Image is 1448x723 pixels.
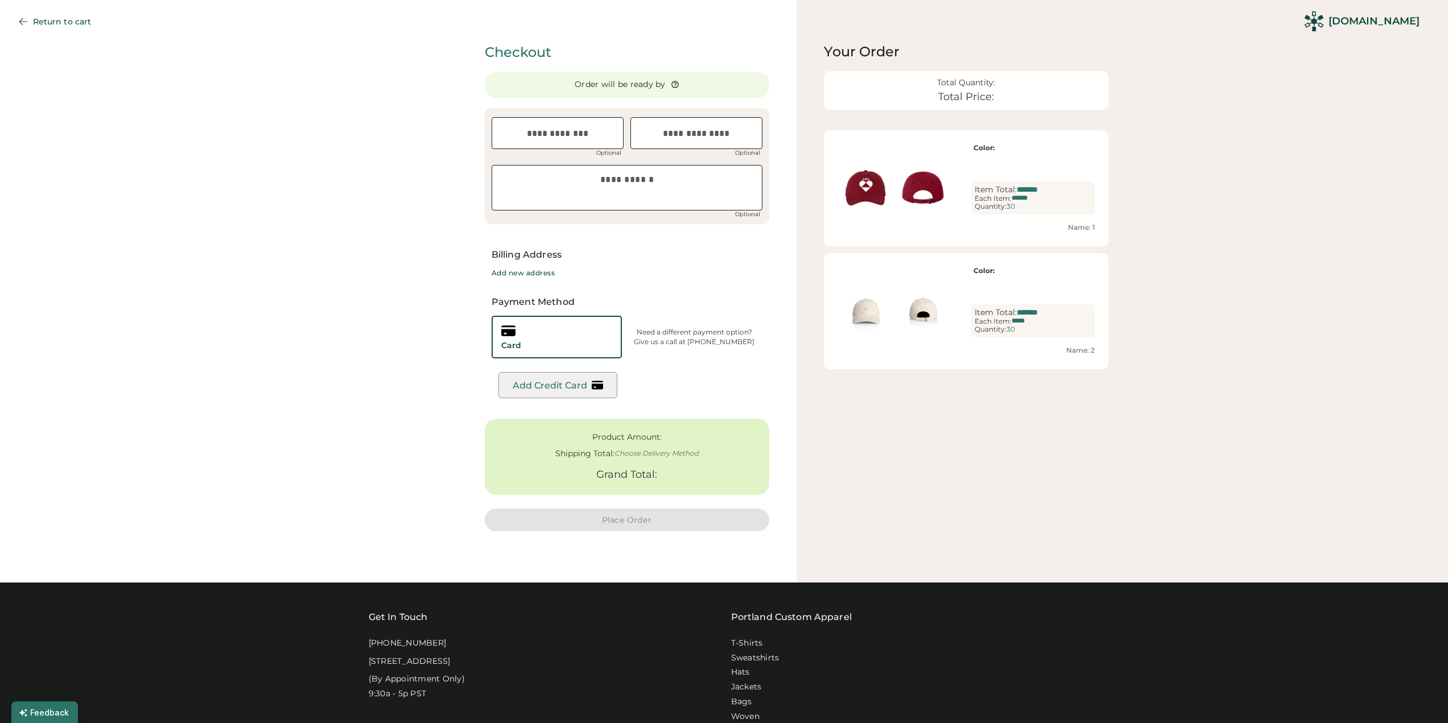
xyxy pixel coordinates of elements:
img: creditcard.svg [592,379,603,391]
button: Return to cart [9,10,105,33]
div: Checkout [485,43,769,62]
div: 30 [1006,203,1015,210]
div: [STREET_ADDRESS] [369,656,451,667]
img: creditcard.svg [501,324,515,338]
div: Billing Address [492,248,762,262]
div: Shipping Total: [555,449,614,458]
div: [DOMAIN_NAME] [1329,14,1420,28]
div: Grand Total: [596,469,657,481]
div: 9:30a - 5p PST [369,688,427,700]
strong: Color: [973,143,995,152]
img: generate-image [838,282,894,339]
div: Name: 2 [838,346,1095,356]
a: Jackets [731,681,762,693]
div: Card [501,340,521,352]
div: 30 [1006,325,1015,333]
div: Product Amount: [592,432,662,442]
div: Total Quantity: [937,78,995,88]
a: Bags [731,696,752,708]
div: Quantity: [975,203,1006,210]
div: Item Total: [975,308,1017,317]
div: Payment Method [485,295,769,309]
strong: Color: [973,266,995,275]
div: Optional [594,150,624,156]
div: Your Order [824,43,1108,61]
div: Choose Delivery Method [614,449,699,457]
a: Woven [731,711,760,722]
a: Hats [731,667,750,678]
button: Place Order [485,509,769,531]
div: Each Item: [975,195,1012,203]
div: Get In Touch [369,610,428,624]
div: Order will be ready by [575,79,666,90]
div: Optional [733,212,762,217]
div: Need a different payment option? Give us a call at [PHONE_NUMBER] [626,328,762,347]
a: Portland Custom Apparel [731,610,852,624]
div: Optional [733,150,762,156]
img: Rendered Logo - Screens [1304,11,1324,31]
a: T-Shirts [731,638,763,649]
div: (By Appointment Only) [369,674,465,685]
img: generate-image [894,282,951,339]
div: Add new address [492,268,555,278]
img: generate-image [838,159,894,216]
div: Add Credit Card [513,380,587,391]
div: Total Price: [938,91,994,104]
div: Each Item: [975,317,1012,325]
div: [PHONE_NUMBER] [369,638,447,649]
div: Item Total: [975,185,1017,195]
div: Name: 1 [838,223,1095,233]
div: Quantity: [975,325,1006,333]
a: Sweatshirts [731,652,779,664]
img: generate-image [894,159,951,216]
